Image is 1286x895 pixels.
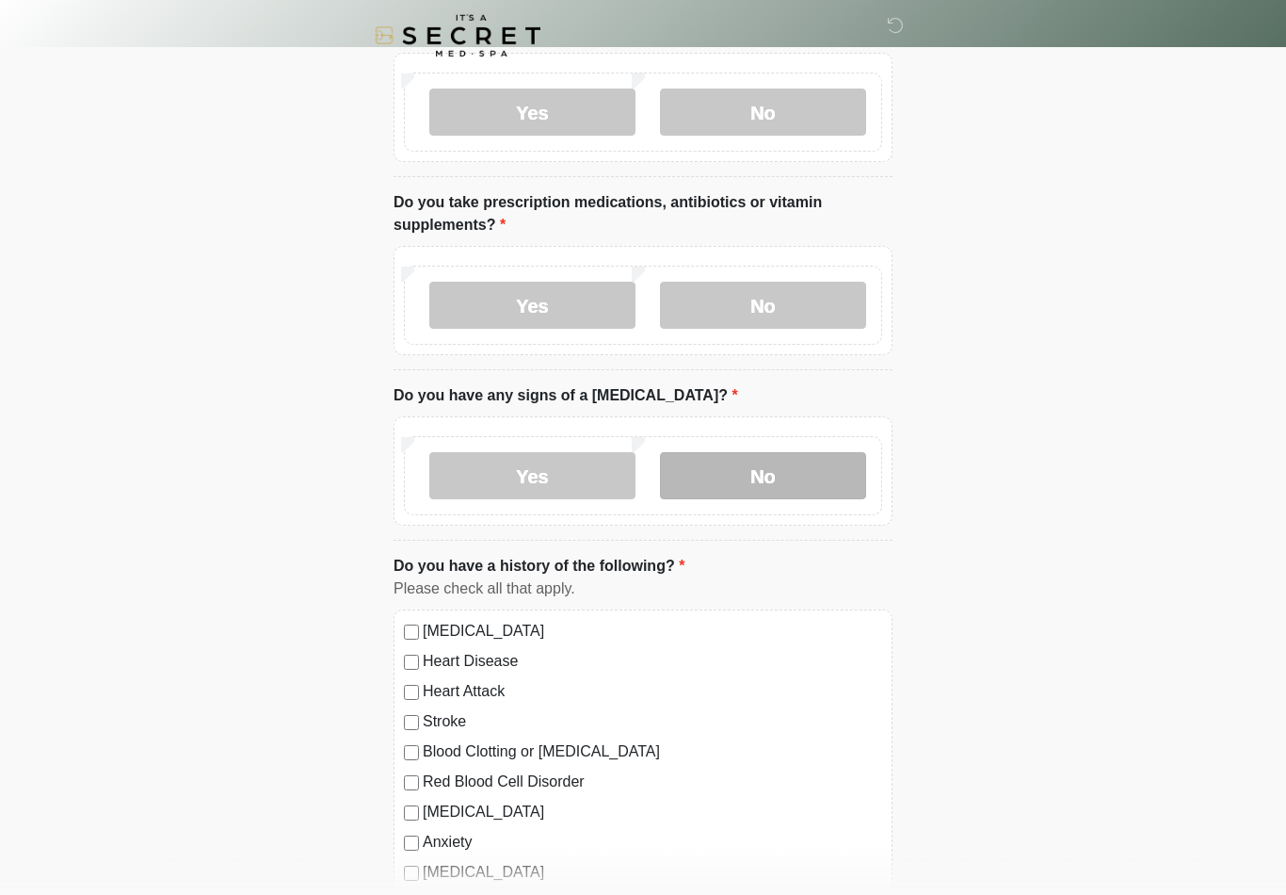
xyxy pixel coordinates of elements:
div: Please check all that apply. [394,578,892,600]
label: Yes [429,452,635,499]
label: Red Blood Cell Disorder [423,771,882,793]
label: No [660,282,866,329]
label: Yes [429,282,635,329]
input: Blood Clotting or [MEDICAL_DATA] [404,745,419,760]
input: Heart Attack [404,685,419,700]
label: Heart Disease [423,650,882,673]
label: Do you take prescription medications, antibiotics or vitamin supplements? [394,191,892,236]
label: No [660,89,866,136]
input: [MEDICAL_DATA] [404,805,419,821]
label: [MEDICAL_DATA] [423,801,882,823]
label: Anxiety [423,831,882,854]
label: No [660,452,866,499]
label: [MEDICAL_DATA] [423,861,882,884]
label: [MEDICAL_DATA] [423,620,882,643]
input: [MEDICAL_DATA] [404,625,419,640]
label: Yes [429,89,635,136]
input: Stroke [404,715,419,730]
label: Do you have a history of the following? [394,555,684,578]
input: Heart Disease [404,655,419,670]
input: Red Blood Cell Disorder [404,775,419,790]
label: Do you have any signs of a [MEDICAL_DATA]? [394,384,738,407]
label: Stroke [423,710,882,733]
label: Blood Clotting or [MEDICAL_DATA] [423,740,882,763]
input: [MEDICAL_DATA] [404,866,419,881]
img: It's A Secret Med Spa Logo [375,14,540,57]
input: Anxiety [404,836,419,851]
label: Heart Attack [423,680,882,703]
